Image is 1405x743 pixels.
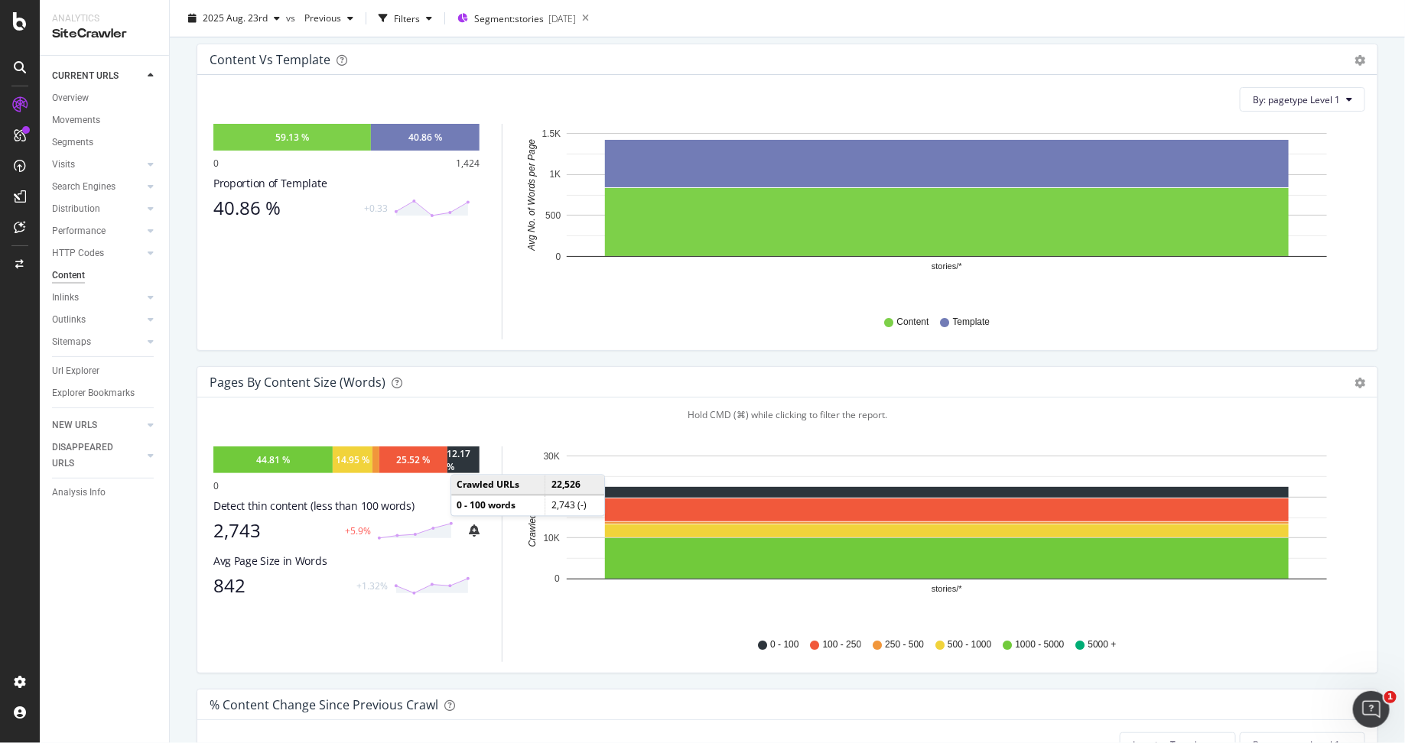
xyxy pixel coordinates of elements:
[52,417,97,433] div: NEW URLS
[286,11,298,24] span: vs
[52,112,100,128] div: Movements
[52,179,143,195] a: Search Engines
[298,11,341,24] span: Previous
[451,495,545,515] td: 0 - 100 words
[52,268,85,284] div: Content
[932,262,962,271] text: stories/*
[345,524,371,537] div: +5.9%
[52,334,91,350] div: Sitemaps
[210,697,438,712] div: % Content Change since Previous Crawl
[948,638,991,651] span: 500 - 1000
[52,363,99,379] div: Url Explorer
[52,201,100,217] div: Distribution
[52,440,129,472] div: DISAPPEARED URLS
[456,157,480,170] div: 1,424
[52,245,104,261] div: HTTP Codes
[542,128,561,139] text: 1.5K
[1240,87,1365,112] button: By: pagetype Level 1
[275,131,309,144] div: 59.13 %
[527,488,538,547] text: Crawled URLs
[447,447,480,473] div: 12.17 %
[550,170,561,180] text: 1K
[545,210,561,221] text: 500
[364,202,388,215] div: +0.33
[1353,691,1390,728] iframe: Intercom live chat
[823,638,862,651] span: 100 - 250
[932,585,962,594] text: stories/*
[213,479,219,492] div: 0
[213,157,219,170] div: 0
[545,495,604,515] td: 2,743 (-)
[52,485,158,501] a: Analysis Info
[408,131,442,144] div: 40.86 %
[52,223,143,239] a: Performance
[52,112,158,128] a: Movements
[52,223,106,239] div: Performance
[356,579,388,592] div: +1.32%
[52,25,157,43] div: SiteCrawler
[1355,55,1365,66] div: gear
[372,6,438,31] button: Filters
[210,52,330,67] div: Content vs Template
[213,553,480,569] div: Avg Page Size in Words
[474,12,544,25] span: Segment: stories
[451,6,576,31] button: Segment:stories[DATE]
[548,12,576,25] div: [DATE]
[556,251,561,262] text: 0
[544,533,560,543] text: 10K
[52,385,158,401] a: Explorer Bookmarks
[210,375,385,390] div: Pages by Content Size (Words)
[52,290,143,306] a: Inlinks
[1355,378,1365,388] div: gear
[544,451,560,462] text: 30K
[953,316,990,329] span: Template
[1253,93,1340,106] span: By: pagetype Level 1
[770,638,798,651] span: 0 - 100
[52,312,86,328] div: Outlinks
[1088,638,1117,651] span: 5000 +
[203,11,268,24] span: 2025 Aug. 23rd
[213,197,355,219] div: 40.86 %
[52,363,158,379] a: Url Explorer
[52,68,143,84] a: CURRENT URLS
[52,334,143,350] a: Sitemaps
[521,124,1365,301] svg: A chart.
[213,498,480,514] div: Detect thin content (less than 100 words)
[52,68,119,84] div: CURRENT URLS
[52,90,158,106] a: Overview
[545,475,604,495] td: 22,526
[52,135,158,151] a: Segments
[52,157,143,173] a: Visits
[52,312,143,328] a: Outlinks
[396,453,430,466] div: 25.52 %
[521,446,1365,624] svg: A chart.
[52,417,143,433] a: NEW URLS
[213,575,347,596] div: 842
[52,290,79,306] div: Inlinks
[52,245,143,261] a: HTTP Codes
[897,316,929,329] span: Content
[52,90,89,106] div: Overview
[52,201,143,217] a: Distribution
[52,179,115,195] div: Search Engines
[1384,691,1397,703] span: 1
[52,157,75,173] div: Visits
[526,139,537,251] text: Avg No. of Words per Page
[182,6,286,31] button: 2025 Aug. 23rd
[52,135,93,151] div: Segments
[394,11,420,24] div: Filters
[52,268,158,284] a: Content
[451,475,545,495] td: Crawled URLs
[52,385,135,401] div: Explorer Bookmarks
[469,524,480,537] div: bell-plus
[256,453,290,466] div: 44.81 %
[298,6,359,31] button: Previous
[52,485,106,501] div: Analysis Info
[336,453,369,466] div: 14.95 %
[52,440,143,472] a: DISAPPEARED URLS
[555,574,560,585] text: 0
[885,638,924,651] span: 250 - 500
[213,520,336,541] div: 2,743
